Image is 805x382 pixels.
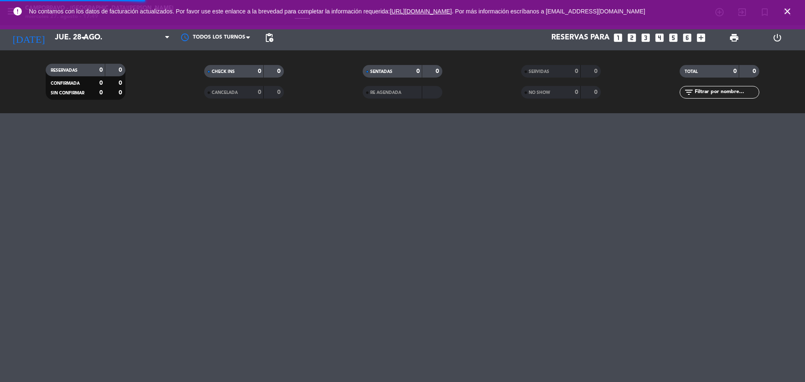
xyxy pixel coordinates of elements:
[13,6,23,16] i: error
[694,88,759,97] input: Filtrar por nombre...
[119,67,124,73] strong: 0
[733,68,737,74] strong: 0
[684,87,694,97] i: filter_list
[416,68,420,74] strong: 0
[452,8,645,15] a: . Por más información escríbanos a [EMAIL_ADDRESS][DOMAIN_NAME]
[753,68,758,74] strong: 0
[264,33,274,43] span: pending_actions
[575,68,578,74] strong: 0
[29,8,645,15] span: No contamos con los datos de facturación actualizados. Por favor use este enlance a la brevedad p...
[212,70,235,74] span: CHECK INS
[529,91,550,95] span: NO SHOW
[51,68,78,73] span: RESERVADAS
[99,80,103,86] strong: 0
[654,32,665,43] i: looks_4
[370,91,401,95] span: RE AGENDADA
[729,33,739,43] span: print
[370,70,392,74] span: SENTADAS
[551,34,610,42] span: Reservas para
[594,89,599,95] strong: 0
[529,70,549,74] span: SERVIDAS
[51,91,84,95] span: SIN CONFIRMAR
[696,32,706,43] i: add_box
[258,68,261,74] strong: 0
[668,32,679,43] i: looks_5
[756,25,799,50] div: LOG OUT
[6,29,51,47] i: [DATE]
[685,70,698,74] span: TOTAL
[51,81,80,86] span: CONFIRMADA
[277,68,282,74] strong: 0
[119,90,124,96] strong: 0
[99,67,103,73] strong: 0
[78,33,88,43] i: arrow_drop_down
[594,68,599,74] strong: 0
[258,89,261,95] strong: 0
[575,89,578,95] strong: 0
[782,6,792,16] i: close
[772,33,782,43] i: power_settings_new
[277,89,282,95] strong: 0
[390,8,452,15] a: [URL][DOMAIN_NAME]
[626,32,637,43] i: looks_two
[682,32,693,43] i: looks_6
[436,68,441,74] strong: 0
[212,91,238,95] span: CANCELADA
[99,90,103,96] strong: 0
[640,32,651,43] i: looks_3
[613,32,623,43] i: looks_one
[119,80,124,86] strong: 0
